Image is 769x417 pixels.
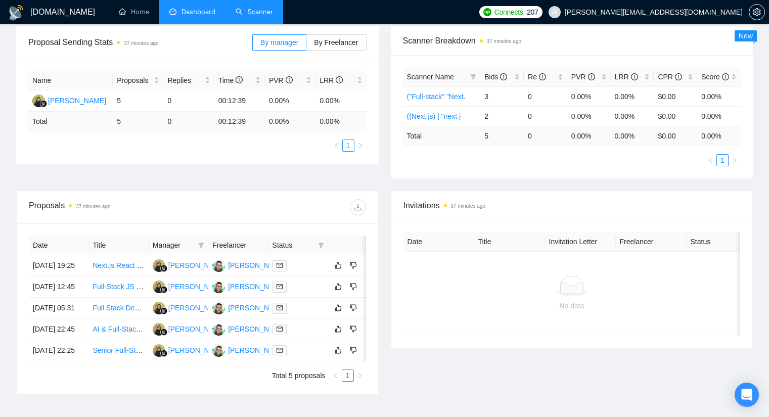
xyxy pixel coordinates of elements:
td: 0.00% [567,106,611,126]
span: filter [318,242,324,248]
img: upwork-logo.png [483,8,491,16]
span: dislike [350,304,357,312]
span: filter [196,238,206,253]
button: left [704,154,716,166]
div: No data [412,300,733,311]
td: 0 [524,106,567,126]
td: 0.00% [265,90,315,112]
img: logo [8,5,24,21]
td: $0.00 [654,106,697,126]
button: left [330,140,342,152]
td: $ 0.00 [654,126,697,146]
button: dislike [347,302,359,314]
td: Full Stack Developer Needed ASAP [88,298,148,319]
span: Time [218,76,243,84]
button: left [330,369,342,382]
img: AC [212,281,225,293]
span: mail [277,347,283,353]
button: download [350,199,366,215]
div: [PERSON_NAME] [168,345,227,356]
div: [PERSON_NAME] [48,95,106,106]
th: Date [403,232,474,252]
span: filter [316,238,326,253]
span: By manager [260,38,298,47]
img: AC [212,344,225,357]
span: Re [528,73,546,81]
div: [PERSON_NAME] [168,302,227,313]
span: like [335,325,342,333]
td: 0.00 % [611,126,654,146]
span: mail [277,262,283,268]
span: like [335,304,342,312]
a: T[PERSON_NAME] [32,96,106,104]
td: 5 [113,90,163,112]
td: 5 [480,126,524,146]
td: $0.00 [654,86,697,106]
span: 207 [527,7,538,18]
span: info-circle [722,73,729,80]
a: T[PERSON_NAME] [153,282,227,290]
th: Freelancer [208,236,268,255]
td: 0.00 % [315,112,366,131]
li: Next Page [354,140,367,152]
span: filter [198,242,204,248]
td: [DATE] 22:25 [29,340,88,361]
img: gigradar-bm.png [160,265,167,272]
th: Invitation Letter [545,232,616,252]
td: [DATE] 05:31 [29,298,88,319]
button: dislike [347,259,359,271]
td: 0.00% [567,86,611,106]
span: filter [470,74,476,80]
img: T [32,95,45,107]
th: Status [687,232,757,252]
a: AC[PERSON_NAME] [212,261,286,269]
td: Senior Full-Stack Next.js Developer with SaaS Experience [88,340,148,361]
li: Next Page [354,369,366,382]
button: dislike [347,281,359,293]
img: AC [212,302,225,314]
img: T [153,259,165,272]
span: info-circle [675,73,682,80]
span: Replies [167,75,202,86]
button: setting [749,4,765,20]
a: 1 [342,370,353,381]
th: Proposals [113,71,163,90]
span: PVR [571,73,595,81]
a: AC[PERSON_NAME] [212,282,286,290]
span: LRR [615,73,638,81]
th: Name [28,71,113,90]
td: 0.00% [611,86,654,106]
button: dislike [347,344,359,356]
td: 0 [163,90,214,112]
td: 00:12:39 [214,112,265,131]
td: 0 [524,86,567,106]
time: 37 minutes ago [451,203,485,209]
a: searchScanner [236,8,273,16]
td: Total [28,112,113,131]
a: T[PERSON_NAME] [153,261,227,269]
td: [DATE] 19:25 [29,255,88,276]
img: AC [212,323,225,336]
span: right [732,157,738,163]
span: Scanner Name [407,73,454,81]
span: dislike [350,346,357,354]
li: Previous Page [704,154,716,166]
span: info-circle [500,73,507,80]
img: gigradar-bm.png [160,307,167,314]
li: Total 5 proposals [272,369,326,382]
span: download [350,203,366,211]
div: [PERSON_NAME] [168,260,227,271]
span: By Freelancer [314,38,358,47]
td: Total [403,126,481,146]
button: like [332,259,344,271]
img: gigradar-bm.png [40,100,47,107]
div: [PERSON_NAME] [228,302,286,313]
span: dislike [350,283,357,291]
button: like [332,281,344,293]
th: Title [88,236,148,255]
span: setting [749,8,764,16]
a: AC[PERSON_NAME] [212,346,286,354]
span: mail [277,305,283,311]
div: [PERSON_NAME] [168,323,227,335]
td: [DATE] 12:45 [29,276,88,298]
